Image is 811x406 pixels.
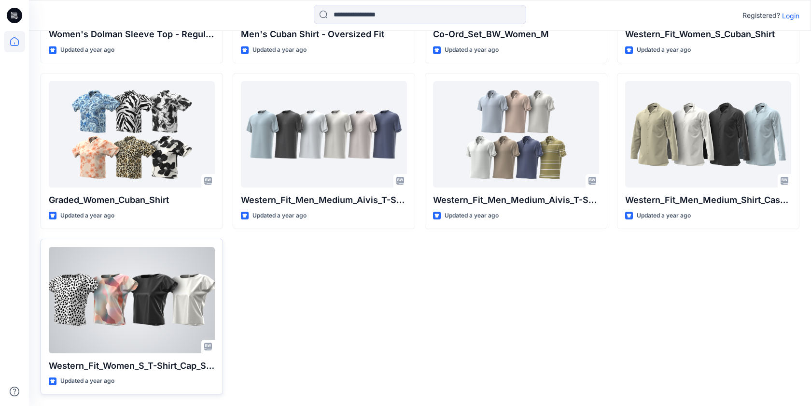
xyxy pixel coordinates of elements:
a: Western_Fit_Men_Medium_Shirt_Casual_Colorways [625,81,791,188]
p: Updated a year ago [252,211,307,221]
a: Western_Fit_Women_S_T-Shirt_Cap_Sleeve_Top [49,247,215,353]
p: Updated a year ago [60,45,114,55]
a: Western_Fit_Men_Medium_Aivis_T-Shirt_Short_Sleeve [241,81,407,188]
p: Updated a year ago [60,211,114,221]
p: Graded_Women_Cuban_Shirt [49,193,215,207]
p: Registered? [742,10,780,21]
p: Updated a year ago [445,211,499,221]
p: Western_Fit_Women_S_Cuban_Shirt [625,28,791,41]
p: Western_Fit_Men_Medium_Aivis_T-Shirt_Polo [433,193,599,207]
p: Women's Dolman Sleeve Top - Regular Fit [49,28,215,41]
p: Login [782,11,799,21]
p: Updated a year ago [637,211,691,221]
p: Updated a year ago [445,45,499,55]
p: Western_Fit_Women_S_T-Shirt_Cap_Sleeve_Top [49,359,215,373]
p: Updated a year ago [60,376,114,386]
a: Graded_Women_Cuban_Shirt [49,81,215,188]
p: Updated a year ago [637,45,691,55]
p: Updated a year ago [252,45,307,55]
p: Co-Ord_Set_BW_Women_M [433,28,599,41]
p: Men's Cuban Shirt - Oversized Fit [241,28,407,41]
a: Western_Fit_Men_Medium_Aivis_T-Shirt_Polo [433,81,599,188]
p: Western_Fit_Men_Medium_Aivis_T-Shirt_Short_Sleeve [241,193,407,207]
p: Western_Fit_Men_Medium_Shirt_Casual_Colorways [625,193,791,207]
